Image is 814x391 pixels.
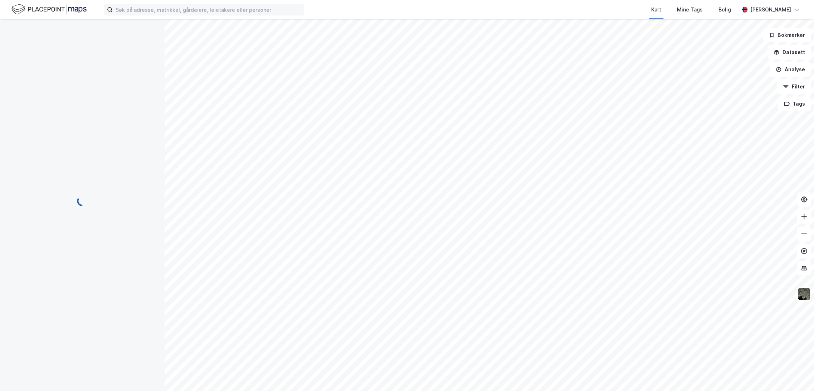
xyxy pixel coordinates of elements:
[767,45,811,59] button: Datasett
[777,79,811,94] button: Filter
[778,357,814,391] div: Kontrollprogram for chat
[797,287,811,301] img: 9k=
[718,5,731,14] div: Bolig
[778,357,814,391] iframe: Chat Widget
[113,4,304,15] input: Søk på adresse, matrikkel, gårdeiere, leietakere eller personer
[770,62,811,77] button: Analyse
[750,5,791,14] div: [PERSON_NAME]
[651,5,661,14] div: Kart
[11,3,87,16] img: logo.f888ab2527a4732fd821a326f86c7f29.svg
[778,97,811,111] button: Tags
[677,5,703,14] div: Mine Tags
[763,28,811,42] button: Bokmerker
[77,195,88,207] img: spinner.a6d8c91a73a9ac5275cf975e30b51cfb.svg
